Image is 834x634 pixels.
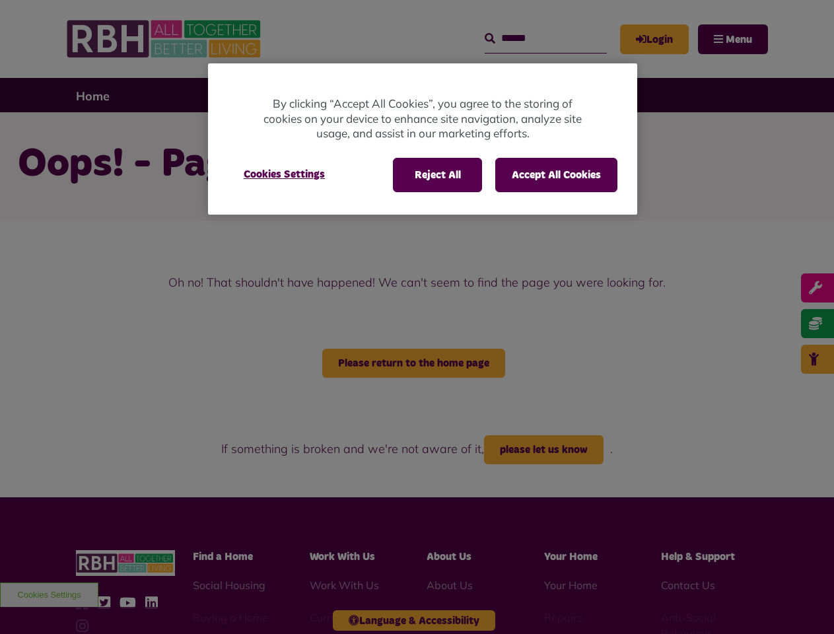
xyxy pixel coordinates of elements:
[208,63,637,215] div: Privacy
[393,158,482,192] button: Reject All
[495,158,617,192] button: Accept All Cookies
[208,63,637,215] div: Cookie banner
[228,158,341,191] button: Cookies Settings
[261,96,584,141] p: By clicking “Accept All Cookies”, you agree to the storing of cookies on your device to enhance s...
